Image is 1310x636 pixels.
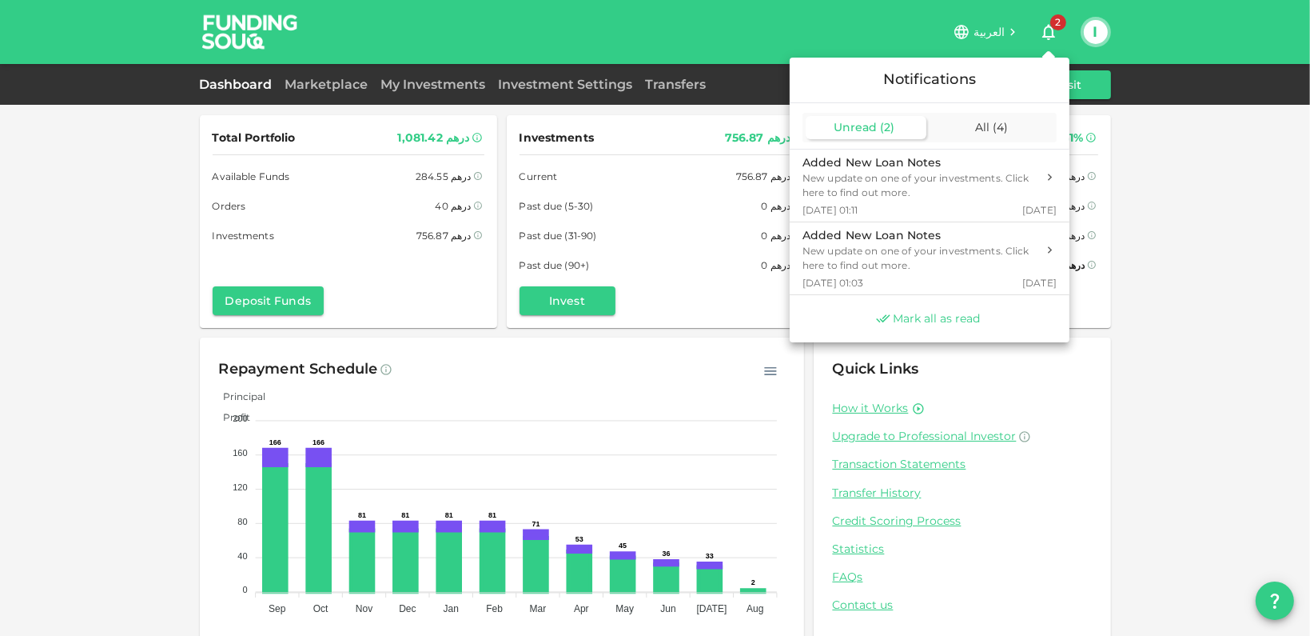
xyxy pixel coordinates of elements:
[802,276,864,290] span: [DATE] 01:03
[881,120,895,134] span: ( 2 )
[802,171,1037,200] div: New update on one of your investments. Click here to find out more.
[1022,203,1057,217] span: [DATE]
[1022,276,1057,290] span: [DATE]
[975,120,989,134] span: All
[883,70,976,88] span: Notifications
[894,311,981,326] span: Mark all as read
[802,203,858,217] span: [DATE] 01:11
[834,120,878,134] span: Unread
[993,120,1008,134] span: ( 4 )
[802,154,1037,171] div: Added New Loan Notes
[802,244,1037,273] div: New update on one of your investments. Click here to find out more.
[802,227,1037,244] div: Added New Loan Notes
